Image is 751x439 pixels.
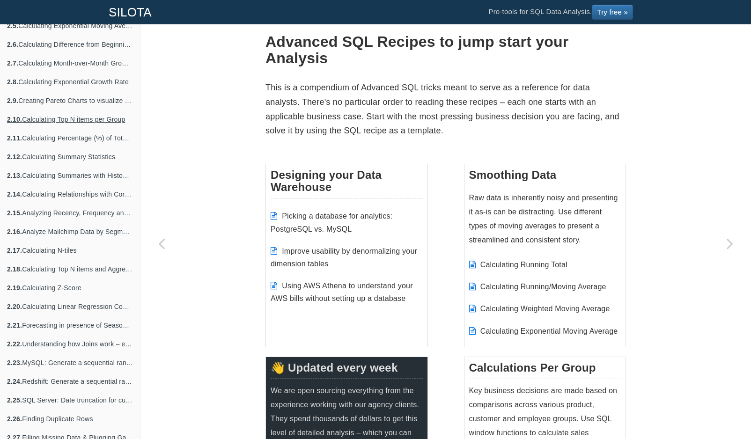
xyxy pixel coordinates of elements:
b: 2.12. [7,153,22,161]
a: Picking a database for analytics: PostgreSQL vs. MySQL [271,212,392,233]
b: 2.26. [7,415,22,423]
b: 2.20. [7,303,22,310]
b: 2.16. [7,228,22,235]
h1: Advanced SQL Recipes to jump start your Analysis [265,34,626,66]
b: 2.6. [7,41,18,48]
b: 2.11. [7,134,22,142]
h3: Smoothing Data [469,169,621,186]
a: Calculating Exponential Moving Average [480,327,618,335]
a: Calculating Weighted Moving Average [480,305,610,313]
iframe: Drift Widget Chat Controller [704,392,740,428]
a: Calculating Running Total [480,261,567,269]
b: 2.5. [7,22,18,29]
a: Previous page: Toggle Dark Mode [140,48,183,439]
b: 2.14. [7,190,22,198]
a: Using AWS Athena to understand your AWS bills without setting up a database [271,282,413,302]
h3: Designing your Data Warehouse [271,169,423,199]
a: Try free » [592,5,633,20]
b: 2.19. [7,284,22,292]
li: Pro-tools for SQL Data Analysis. [479,0,642,24]
b: 2.7. [7,59,18,67]
p: Raw data is inherently noisy and presenting it as-is can be distracting. Use different types of m... [469,191,621,247]
h3: Calculations Per Group [469,362,621,379]
p: This is a compendium of Advanced SQL tricks meant to serve as a reference for data analysts. Ther... [265,80,626,138]
b: 2.15. [7,209,22,217]
b: 2.21. [7,322,22,329]
b: 2.25. [7,396,22,404]
b: 2.10. [7,116,22,123]
b: 2.17. [7,247,22,254]
a: Calculating Running/Moving Average [480,283,606,291]
b: 2.23. [7,359,22,366]
b: 2.8. [7,78,18,86]
b: 2.9. [7,97,18,104]
a: Improve usability by denormalizing your dimension tables [271,247,417,268]
b: 2.18. [7,265,22,273]
b: 2.22. [7,340,22,348]
a: Next page: Calculating Running Total [709,48,751,439]
b: 2.13. [7,172,22,179]
h3: 👋 Updated every week [271,362,423,379]
a: SILOTA [102,0,159,24]
b: 2.24. [7,378,22,385]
